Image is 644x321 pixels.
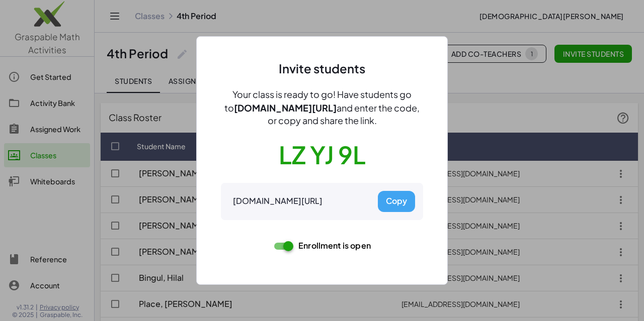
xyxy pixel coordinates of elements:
[234,102,337,114] span: [DOMAIN_NAME][URL]
[293,232,371,260] label: Enrollment is open
[233,196,323,206] div: [DOMAIN_NAME][URL]
[268,102,420,126] span: and enter the code, or copy and share the link.
[279,61,365,76] div: Invite students
[224,88,412,114] span: Your class is ready to go! Have students go to
[279,139,366,170] button: LZ YJ 9L
[378,191,415,212] button: Copy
